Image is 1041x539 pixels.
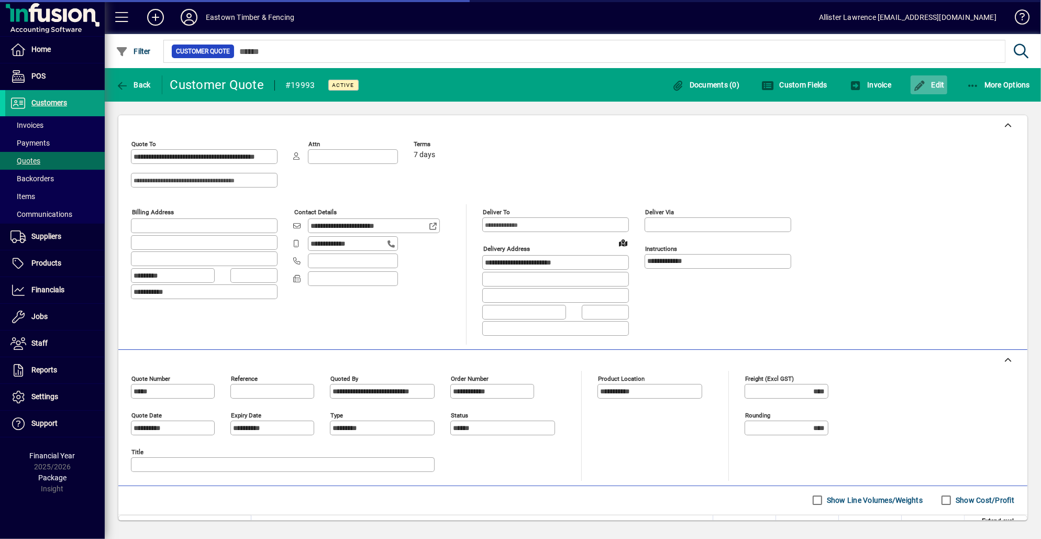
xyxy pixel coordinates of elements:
[10,210,72,218] span: Communications
[5,304,105,330] a: Jobs
[10,121,43,129] span: Invoices
[139,8,172,27] button: Add
[131,375,170,382] mat-label: Quote number
[615,234,632,251] a: View on map
[5,411,105,437] a: Support
[31,98,67,107] span: Customers
[645,208,674,216] mat-label: Deliver via
[10,192,35,201] span: Items
[116,81,151,89] span: Back
[105,75,162,94] app-page-header-button: Back
[5,37,105,63] a: Home
[911,75,947,94] button: Edit
[5,384,105,410] a: Settings
[330,411,343,419] mat-label: Type
[113,42,153,61] button: Filter
[5,134,105,152] a: Payments
[759,75,830,94] button: Custom Fields
[31,45,51,53] span: Home
[10,157,40,165] span: Quotes
[31,232,61,240] span: Suppliers
[745,375,794,382] mat-label: Freight (excl GST)
[131,448,143,455] mat-label: Title
[31,419,58,427] span: Support
[849,81,891,89] span: Invoice
[5,331,105,357] a: Staff
[231,411,261,419] mat-label: Expiry date
[5,63,105,90] a: POS
[5,116,105,134] a: Invoices
[825,495,923,505] label: Show Line Volumes/Weights
[967,81,1031,89] span: More Options
[5,250,105,277] a: Products
[285,77,315,94] div: #19993
[913,81,945,89] span: Edit
[451,411,468,419] mat-label: Status
[5,357,105,383] a: Reports
[954,495,1014,505] label: Show Cost/Profit
[819,9,996,26] div: Allister Lawrence [EMAIL_ADDRESS][DOMAIN_NAME]
[5,224,105,250] a: Suppliers
[333,82,355,89] span: Active
[414,141,477,148] span: Terms
[5,152,105,170] a: Quotes
[31,312,48,321] span: Jobs
[31,285,64,294] span: Financials
[231,375,258,382] mat-label: Reference
[971,515,1014,538] span: Extend excl GST ($)
[38,474,67,482] span: Package
[308,140,320,148] mat-label: Attn
[31,366,57,374] span: Reports
[116,47,151,56] span: Filter
[451,375,489,382] mat-label: Order number
[1007,2,1028,36] a: Knowledge Base
[172,8,206,27] button: Profile
[330,375,358,382] mat-label: Quoted by
[10,174,54,183] span: Backorders
[31,392,58,401] span: Settings
[5,170,105,188] a: Backorders
[5,205,105,223] a: Communications
[131,140,156,148] mat-label: Quote To
[131,411,162,419] mat-label: Quote date
[847,75,894,94] button: Invoice
[761,81,827,89] span: Custom Fields
[598,375,645,382] mat-label: Product location
[31,259,61,267] span: Products
[5,277,105,303] a: Financials
[5,188,105,205] a: Items
[170,76,264,93] div: Customer Quote
[10,139,50,147] span: Payments
[414,151,435,159] span: 7 days
[176,46,230,57] span: Customer Quote
[206,9,294,26] div: Eastown Timber & Fencing
[645,245,677,252] mat-label: Instructions
[31,72,46,80] span: POS
[671,81,739,89] span: Documents (0)
[745,411,770,419] mat-label: Rounding
[669,75,742,94] button: Documents (0)
[31,339,48,347] span: Staff
[483,208,510,216] mat-label: Deliver To
[113,75,153,94] button: Back
[964,75,1033,94] button: More Options
[30,452,75,460] span: Financial Year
